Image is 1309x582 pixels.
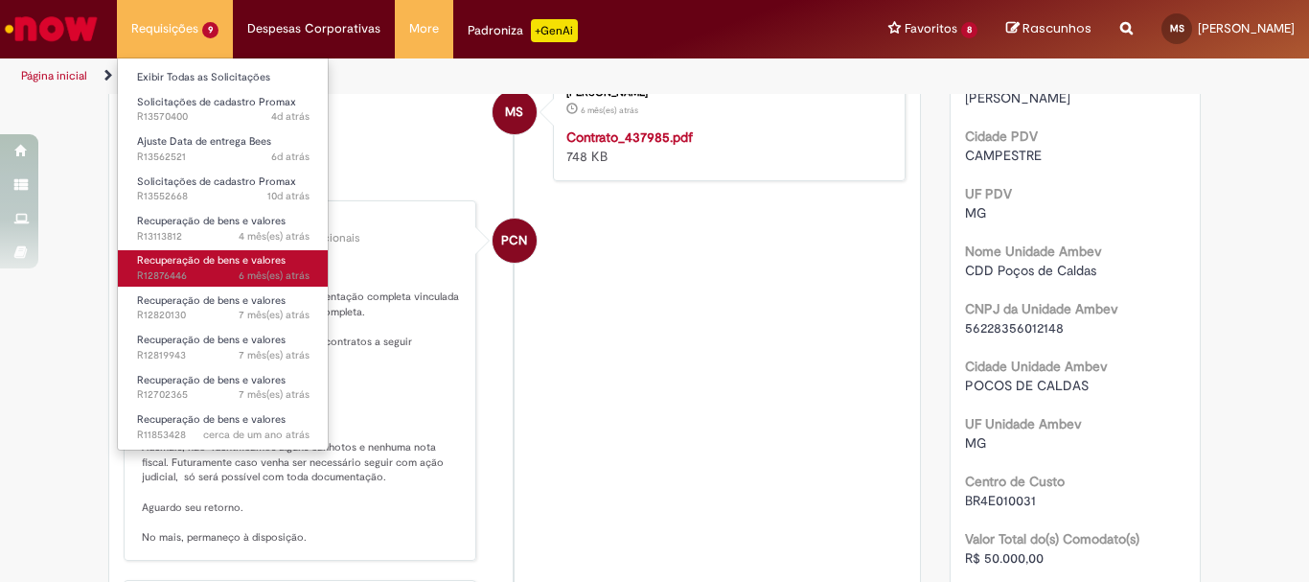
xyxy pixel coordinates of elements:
span: Rascunhos [1022,19,1091,37]
a: Página inicial [21,68,87,83]
span: 4 mês(es) atrás [239,229,310,244]
b: Valor Total do(s) Comodato(s) [965,530,1139,547]
a: Aberto R13562521 : Ajuste Data de entrega Bees [118,131,329,167]
span: Ajuste Data de entrega Bees [137,134,271,149]
span: Requisições [131,19,198,38]
span: R12876446 [137,268,310,284]
span: CAMPESTRE [965,147,1042,164]
time: 01/04/2025 12:50:38 [239,268,310,283]
a: Rascunhos [1006,20,1091,38]
span: Recuperação de bens e valores [137,373,286,387]
a: Aberto R13552668 : Solicitações de cadastro Promax [118,172,329,207]
span: 7 mês(es) atrás [239,348,310,362]
a: Aberto R12876446 : Recuperação de bens e valores [118,250,329,286]
span: Despesas Corporativas [247,19,380,38]
div: Mila Teodoro dos Santos [493,90,537,134]
span: Favoritos [905,19,957,38]
a: Aberto R13570400 : Solicitações de cadastro Promax [118,92,329,128]
span: 8 [961,22,977,38]
time: 26/09/2025 12:22:40 [271,109,310,124]
span: R11853428 [137,428,310,443]
span: R12820130 [137,308,310,323]
b: CNPJ da Unidade Ambev [965,300,1118,317]
span: [STREET_ADDRESS][PERSON_NAME] [965,70,1084,106]
p: +GenAi [531,19,578,42]
a: Exibir Todas as Solicitações [118,67,329,88]
span: Recuperação de bens e valores [137,412,286,427]
b: Cidade PDV [965,128,1038,145]
span: MS [505,89,523,135]
span: R12702365 [137,387,310,403]
span: More [409,19,439,38]
b: Cidade Unidade Ambev [965,358,1108,375]
time: 21/02/2025 10:46:43 [239,387,310,402]
div: Pamela Colombo Negrao [493,219,537,263]
span: Solicitações de cadastro Promax [137,95,296,109]
time: 20/09/2025 11:55:27 [267,189,310,203]
div: Padroniza [468,19,578,42]
span: Recuperação de bens e valores [137,253,286,268]
span: [PERSON_NAME] [1198,20,1295,36]
span: 56228356012148 [965,319,1064,337]
span: 6 mês(es) atrás [581,105,638,116]
span: Recuperação de bens e valores [137,333,286,347]
span: R13562521 [137,150,310,165]
time: 25/03/2025 13:09:57 [581,105,638,116]
span: R13113812 [137,229,310,244]
a: Contrato_437985.pdf [566,128,693,146]
span: R$ 50.000,00 [965,549,1044,567]
div: 748 KB [566,128,885,166]
span: MG [965,204,986,221]
b: UF PDV [965,185,1012,202]
div: [PERSON_NAME] [566,87,885,99]
span: 6d atrás [271,150,310,164]
time: 24/09/2025 11:29:18 [271,150,310,164]
a: Aberto R11853428 : Recuperação de bens e valores [118,409,329,445]
span: R13570400 [137,109,310,125]
span: 6 mês(es) atrás [239,268,310,283]
ul: Requisições [117,58,329,451]
span: PCN [501,218,527,264]
a: Aberto R12819943 : Recuperação de bens e valores [118,330,329,365]
span: R12819943 [137,348,310,363]
span: BR4E010031 [965,492,1036,509]
b: Nome Unidade Ambev [965,243,1102,260]
span: MS [1170,22,1184,35]
b: UF Unidade Ambev [965,415,1082,432]
span: 9 [202,22,218,38]
span: 4d atrás [271,109,310,124]
span: Recuperação de bens e valores [137,293,286,308]
b: Centro de Custo [965,473,1065,490]
span: 7 mês(es) atrás [239,308,310,322]
ul: Trilhas de página [14,58,859,94]
span: MG [965,434,986,452]
span: cerca de um ano atrás [203,428,310,442]
a: Aberto R12702365 : Recuperação de bens e valores [118,370,329,406]
span: Solicitações de cadastro Promax [137,175,296,189]
span: CDD Poços de Caldas [965,262,1096,279]
img: ServiceNow [2,10,101,48]
span: 10d atrás [267,189,310,203]
span: R13552668 [137,189,310,204]
span: POCOS DE CALDAS [965,377,1089,394]
span: 7 mês(es) atrás [239,387,310,402]
a: Aberto R12820130 : Recuperação de bens e valores [118,291,329,326]
a: Aberto R13113812 : Recuperação de bens e valores [118,211,329,246]
span: Recuperação de bens e valores [137,214,286,228]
